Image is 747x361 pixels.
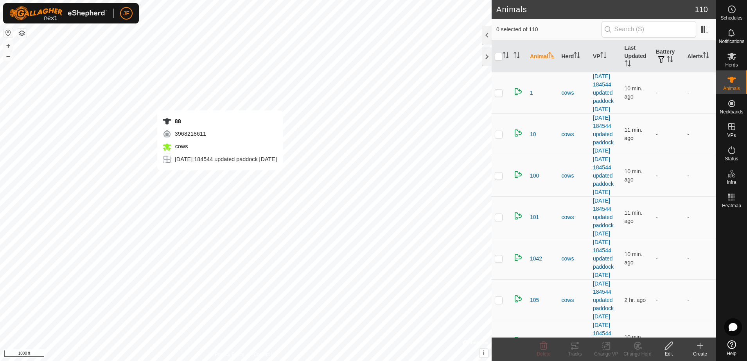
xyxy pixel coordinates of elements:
span: Delete [537,351,551,357]
a: [DATE] 184544 updated paddock [DATE] [593,239,614,278]
td: - [653,155,684,196]
th: Alerts [684,41,716,72]
p-sorticon: Activate to sort [503,53,509,59]
td: - [684,196,716,238]
span: Status [725,156,738,161]
span: Aug 22, 2025, 1:52 PM [625,334,643,348]
span: i [483,350,485,356]
span: 110 [695,4,708,15]
span: 0 selected of 110 [496,25,602,34]
button: Reset Map [4,28,13,38]
span: Heatmap [722,203,741,208]
span: Aug 22, 2025, 1:52 PM [625,85,643,100]
div: Change VP [591,350,622,357]
a: [DATE] 184544 updated paddock [DATE] [593,280,614,320]
div: cows [562,130,587,138]
span: Aug 22, 2025, 1:51 PM [625,127,643,141]
span: Schedules [720,16,742,20]
span: Infra [727,180,736,185]
a: Help [716,337,747,359]
p-sorticon: Activate to sort [703,53,709,59]
img: returning on [514,211,523,221]
span: Aug 22, 2025, 1:51 PM [625,210,643,224]
div: Edit [653,350,684,357]
span: 100 [530,172,539,180]
div: cows [562,296,587,304]
a: [DATE] 184544 updated paddock [DATE] [593,73,614,112]
span: Herds [725,63,738,67]
td: - [653,72,684,113]
th: Battery [653,41,684,72]
p-sorticon: Activate to sort [625,61,631,68]
div: cows [562,89,587,97]
th: Herd [558,41,590,72]
div: Change Herd [622,350,653,357]
a: [DATE] 184544 updated paddock [DATE] [593,156,614,195]
span: cows [173,143,188,149]
div: Create [684,350,716,357]
a: Privacy Policy [215,351,244,358]
span: Notifications [719,39,744,44]
p-sorticon: Activate to sort [548,53,555,59]
img: returning on [514,336,523,345]
span: 1042 [530,255,542,263]
td: - [653,113,684,155]
button: Map Layers [17,29,27,38]
div: 88 [162,117,277,126]
p-sorticon: Activate to sort [514,53,520,59]
div: 3968218611 [162,129,277,138]
button: i [479,349,488,357]
div: [DATE] 184544 updated paddock [DATE] [162,155,277,164]
img: returning on [514,170,523,179]
div: cows [562,172,587,180]
button: – [4,51,13,61]
span: Aug 22, 2025, 11:51 AM [625,297,646,303]
input: Search (S) [602,21,696,38]
p-sorticon: Activate to sort [667,57,673,63]
div: Tracks [559,350,591,357]
span: VPs [727,133,736,138]
img: Gallagher Logo [9,6,107,20]
div: cows [562,213,587,221]
h2: Animals [496,5,695,14]
span: Aug 22, 2025, 1:52 PM [625,251,643,266]
span: 1 [530,89,533,97]
span: 101 [530,213,539,221]
span: 10 [530,130,536,138]
button: + [4,41,13,50]
td: - [653,279,684,321]
span: Aug 22, 2025, 1:52 PM [625,168,643,183]
a: [DATE] 184544 updated paddock [DATE] [593,322,614,361]
img: returning on [514,253,523,262]
img: returning on [514,128,523,138]
p-sorticon: Activate to sort [600,53,607,59]
th: Last Updated [621,41,653,72]
th: VP [590,41,621,72]
span: 105 [530,296,539,304]
td: - [684,238,716,279]
span: Animals [723,86,740,91]
div: cows [562,255,587,263]
span: JF [123,9,129,18]
span: Help [727,351,736,356]
td: - [653,196,684,238]
a: [DATE] 184544 updated paddock [DATE] [593,198,614,237]
a: Contact Us [253,351,277,358]
td: - [684,279,716,321]
p-sorticon: Activate to sort [574,53,580,59]
span: Neckbands [720,110,743,114]
img: returning on [514,87,523,96]
td: - [653,238,684,279]
td: - [684,72,716,113]
td: - [684,155,716,196]
td: - [684,113,716,155]
th: Animal [527,41,558,72]
img: returning on [514,294,523,304]
a: [DATE] 184544 updated paddock [DATE] [593,115,614,154]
